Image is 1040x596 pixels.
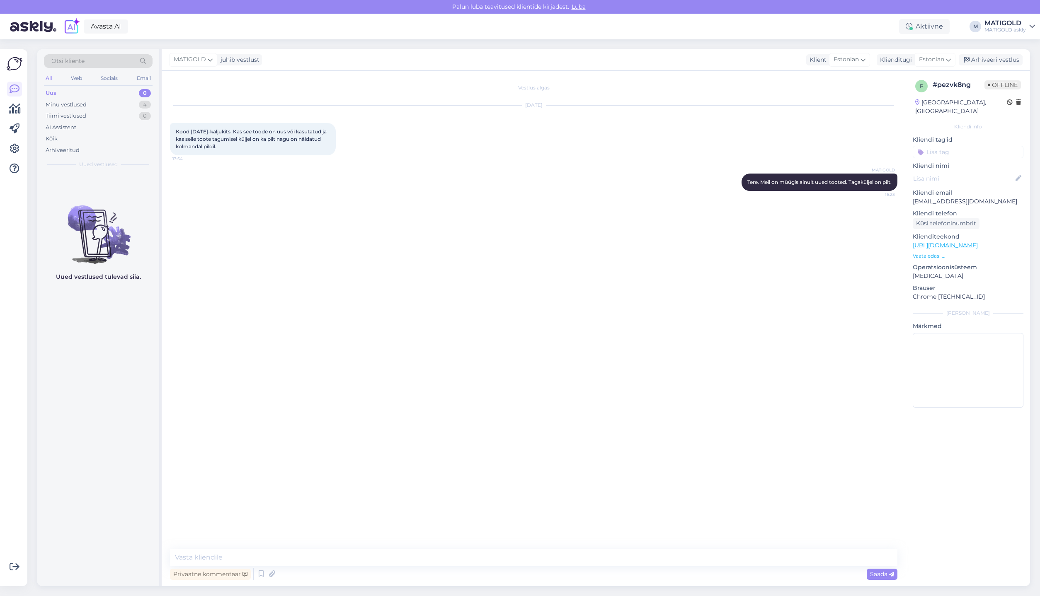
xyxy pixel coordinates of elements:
p: Chrome [TECHNICAL_ID] [913,292,1023,301]
div: [PERSON_NAME] [913,309,1023,317]
div: Arhiveeri vestlus [959,54,1023,65]
div: [GEOGRAPHIC_DATA], [GEOGRAPHIC_DATA] [915,98,1007,116]
div: Uus [46,89,56,97]
div: Vestlus algas [170,84,897,92]
div: Minu vestlused [46,101,87,109]
p: Märkmed [913,322,1023,331]
div: Socials [99,73,119,84]
div: Klienditugi [877,55,912,64]
p: Uued vestlused tulevad siia. [56,273,141,281]
p: Operatsioonisüsteem [913,263,1023,272]
div: 0 [139,112,151,120]
span: Tere. Meil on müügis ainult uued tooted. Tagaküljel on pilt. [747,179,892,185]
div: 0 [139,89,151,97]
span: 16:23 [864,191,895,198]
div: Kõik [46,135,58,143]
div: 4 [139,101,151,109]
p: [EMAIL_ADDRESS][DOMAIN_NAME] [913,197,1023,206]
span: p [920,83,924,89]
input: Lisa tag [913,146,1023,158]
img: explore-ai [63,18,80,35]
img: Askly Logo [7,56,22,72]
div: Kliendi info [913,123,1023,130]
div: AI Assistent [46,123,76,132]
span: Kood [DATE]-kaljukits. Kas see toode on uus või kasutatud ja kas selle toote tagumisel küljel on ... [176,128,328,150]
p: Kliendi nimi [913,162,1023,170]
p: Vaata edasi ... [913,252,1023,260]
div: Web [69,73,84,84]
p: [MEDICAL_DATA] [913,272,1023,280]
div: Küsi telefoninumbrit [913,218,979,229]
div: Email [135,73,153,84]
div: Arhiveeritud [46,146,80,154]
a: MATIGOLDMATIGOLD askly [984,20,1035,33]
input: Lisa nimi [913,174,1014,183]
div: [DATE] [170,101,897,109]
span: MATIGOLD [174,55,206,64]
span: Uued vestlused [79,161,118,168]
div: Privaatne kommentaar [170,569,251,580]
p: Klienditeekond [913,232,1023,241]
span: Estonian [919,55,944,64]
div: M [970,21,981,32]
p: Kliendi email [913,188,1023,197]
img: No chats [37,191,159,265]
div: juhib vestlust [217,55,259,64]
span: Saada [870,570,894,578]
p: Brauser [913,284,1023,292]
p: Kliendi tag'id [913,135,1023,144]
span: Offline [984,80,1021,89]
div: # pezvk8ng [933,80,984,90]
span: MATIGOLD [864,167,895,173]
div: All [44,73,53,84]
a: [URL][DOMAIN_NAME] [913,241,978,249]
span: Otsi kliente [51,57,85,65]
div: Klient [806,55,827,64]
div: MATIGOLD [984,20,1026,27]
span: Luba [569,3,588,10]
div: MATIGOLD askly [984,27,1026,33]
p: Kliendi telefon [913,209,1023,218]
a: Avasta AI [84,19,128,34]
div: Tiimi vestlused [46,112,86,120]
span: Estonian [834,55,859,64]
div: Aktiivne [899,19,950,34]
span: 13:54 [172,156,204,162]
